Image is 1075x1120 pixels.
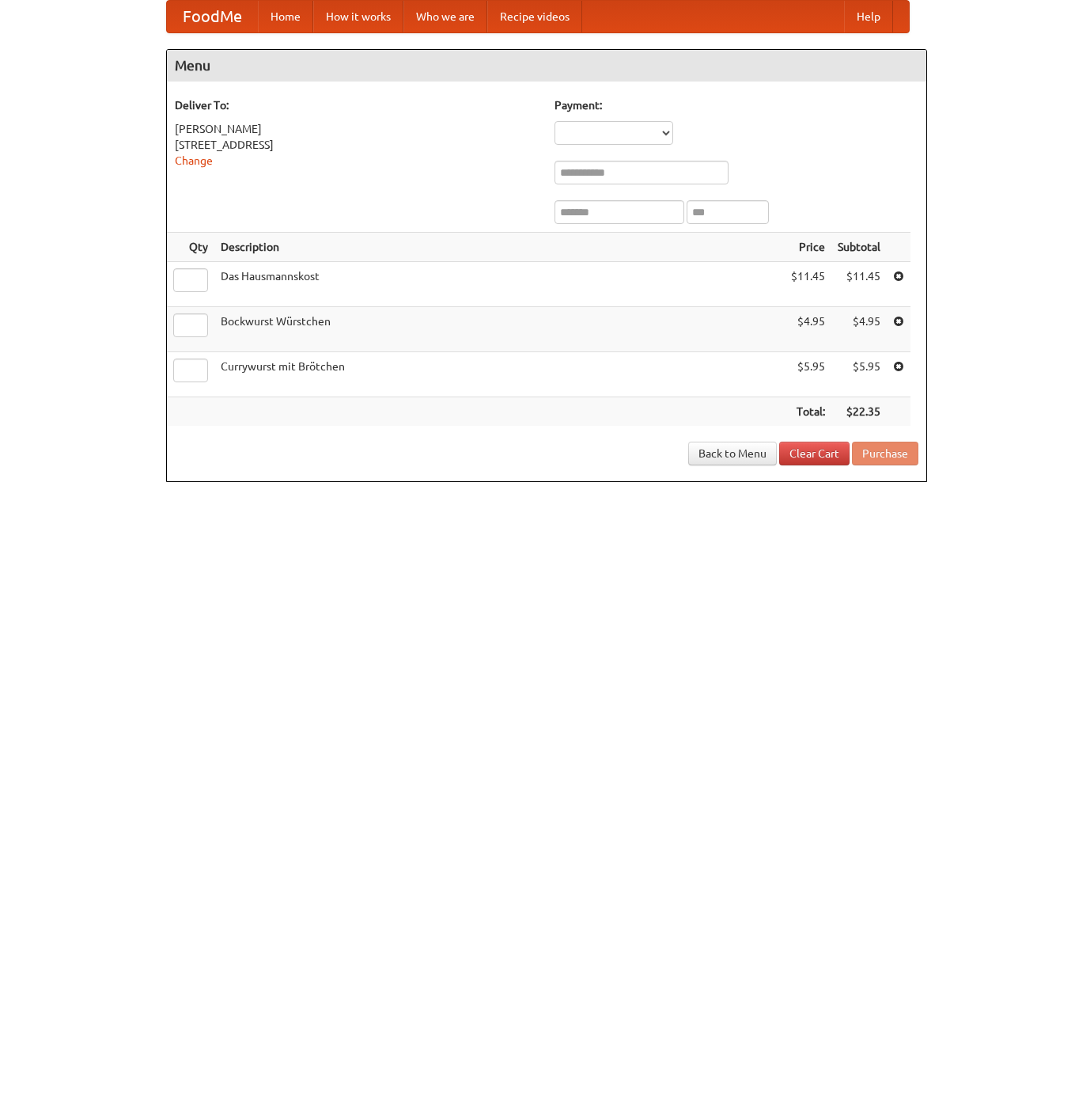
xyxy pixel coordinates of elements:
[785,307,831,352] td: $4.95
[214,307,785,352] td: Bockwurst Würstchen
[555,97,918,113] h5: Payment:
[214,352,785,397] td: Currywurst mit Brötchen
[167,50,926,82] h4: Menu
[785,397,831,427] th: Total:
[852,442,918,465] button: Purchase
[831,307,887,352] td: $4.95
[403,1,487,32] a: Who we are
[175,97,539,113] h5: Deliver To:
[175,154,213,167] a: Change
[831,397,887,427] th: $22.35
[785,262,831,307] td: $11.45
[487,1,582,32] a: Recipe videos
[214,262,785,307] td: Das Hausmannskost
[785,233,831,262] th: Price
[214,233,785,262] th: Description
[831,262,887,307] td: $11.45
[779,442,850,465] a: Clear Cart
[167,1,258,32] a: FoodMe
[313,1,403,32] a: How it works
[688,442,777,465] a: Back to Menu
[831,352,887,397] td: $5.95
[831,233,887,262] th: Subtotal
[844,1,893,32] a: Help
[258,1,313,32] a: Home
[175,137,539,153] div: [STREET_ADDRESS]
[167,233,214,262] th: Qty
[785,352,831,397] td: $5.95
[175,121,539,137] div: [PERSON_NAME]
